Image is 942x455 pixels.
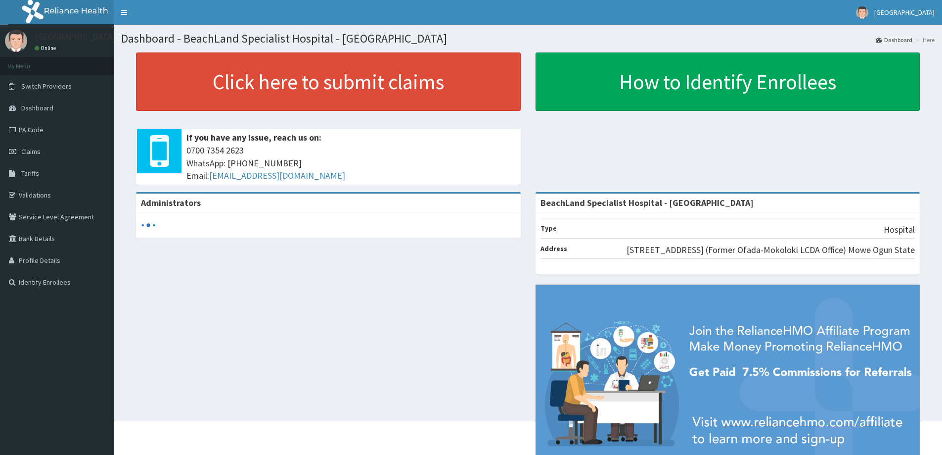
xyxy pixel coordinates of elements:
b: Administrators [141,197,201,208]
span: Dashboard [21,103,53,112]
b: If you have any issue, reach us on: [186,132,321,143]
span: [GEOGRAPHIC_DATA] [874,8,935,17]
span: Switch Providers [21,82,72,91]
p: [GEOGRAPHIC_DATA] [35,32,116,41]
li: Here [913,36,935,44]
p: [STREET_ADDRESS] (Former Ofada-Mokoloki LCDA Office) Mowe Ogun State [627,244,915,256]
img: User Image [5,30,27,52]
h1: Dashboard - BeachLand Specialist Hospital - [GEOGRAPHIC_DATA] [121,32,935,45]
span: Tariffs [21,169,39,178]
a: Online [35,45,58,51]
a: Click here to submit claims [136,52,521,111]
svg: audio-loading [141,218,156,233]
a: [EMAIL_ADDRESS][DOMAIN_NAME] [209,170,345,181]
span: Claims [21,147,41,156]
a: Dashboard [876,36,912,44]
span: 0700 7354 2623 WhatsApp: [PHONE_NUMBER] Email: [186,144,516,182]
a: How to Identify Enrollees [536,52,920,111]
img: User Image [856,6,868,19]
p: Hospital [884,223,915,236]
strong: BeachLand Specialist Hospital - [GEOGRAPHIC_DATA] [540,197,754,208]
b: Type [540,224,557,233]
b: Address [540,244,567,253]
